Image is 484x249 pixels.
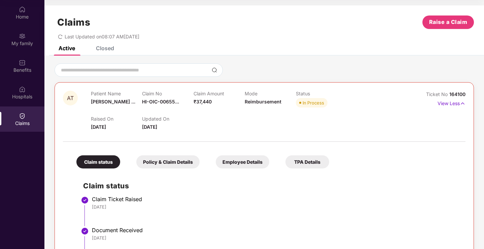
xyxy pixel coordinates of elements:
p: Claim Amount [194,91,245,96]
img: svg+xml;base64,PHN2ZyBpZD0iQmVuZWZpdHMiIHhtbG5zPSJodHRwOi8vd3d3LnczLm9yZy8yMDAwL3N2ZyIgd2lkdGg9Ij... [19,59,26,66]
p: View Less [438,98,465,107]
div: Policy & Claim Details [136,155,200,168]
div: [DATE] [92,235,459,241]
span: 164100 [449,91,465,97]
span: [PERSON_NAME] ... [91,99,135,104]
h2: Claim status [83,180,459,191]
img: svg+xml;base64,PHN2ZyBpZD0iQ2xhaW0iIHhtbG5zPSJodHRwOi8vd3d3LnczLm9yZy8yMDAwL3N2ZyIgd2lkdGg9IjIwIi... [19,113,26,119]
div: In Process [303,99,324,106]
div: Claim status [76,155,120,168]
span: AT [67,95,74,101]
img: svg+xml;base64,PHN2ZyB4bWxucz0iaHR0cDovL3d3dy53My5vcmcvMjAwMC9zdmciIHdpZHRoPSIxNyIgaGVpZ2h0PSIxNy... [460,100,465,107]
img: svg+xml;base64,PHN2ZyBpZD0iU3RlcC1Eb25lLTMyeDMyIiB4bWxucz0iaHR0cDovL3d3dy53My5vcmcvMjAwMC9zdmciIH... [81,196,89,204]
img: svg+xml;base64,PHN2ZyBpZD0iSG9zcGl0YWxzIiB4bWxucz0iaHR0cDovL3d3dy53My5vcmcvMjAwMC9zdmciIHdpZHRoPS... [19,86,26,93]
span: Ticket No [426,91,449,97]
div: Document Received [92,227,459,234]
div: Claim Ticket Raised [92,196,459,203]
div: Closed [96,45,114,52]
button: Raise a Claim [422,15,474,29]
p: Raised On [91,116,142,122]
div: [DATE] [92,204,459,210]
img: svg+xml;base64,PHN2ZyB3aWR0aD0iMjAiIGhlaWdodD0iMjAiIHZpZXdCb3g9IjAgMCAyMCAyMCIgZmlsbD0ibm9uZSIgeG... [19,33,26,39]
div: TPA Details [285,155,329,168]
p: Updated On [142,116,193,122]
div: Employee Details [216,155,269,168]
span: Last Updated on 08:07 AM[DATE] [65,34,139,39]
img: svg+xml;base64,PHN2ZyBpZD0iU2VhcmNoLTMyeDMyIiB4bWxucz0iaHR0cDovL3d3dy53My5vcmcvMjAwMC9zdmciIHdpZH... [212,67,217,73]
p: Status [296,91,347,96]
p: Claim No [142,91,193,96]
p: Patient Name [91,91,142,96]
span: [DATE] [91,124,106,130]
img: svg+xml;base64,PHN2ZyBpZD0iU3RlcC1Eb25lLTMyeDMyIiB4bWxucz0iaHR0cDovL3d3dy53My5vcmcvMjAwMC9zdmciIH... [81,227,89,235]
span: [DATE] [142,124,157,130]
span: HI-OIC-00655... [142,99,179,104]
span: ₹37,440 [194,99,212,104]
span: redo [58,34,63,39]
img: svg+xml;base64,PHN2ZyBpZD0iSG9tZSIgeG1sbnM9Imh0dHA6Ly93d3cudzMub3JnLzIwMDAvc3ZnIiB3aWR0aD0iMjAiIG... [19,6,26,13]
h1: Claims [57,17,90,28]
p: Mode [245,91,296,96]
span: Reimbursement [245,99,281,104]
div: Active [59,45,75,52]
span: Raise a Claim [429,18,468,26]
